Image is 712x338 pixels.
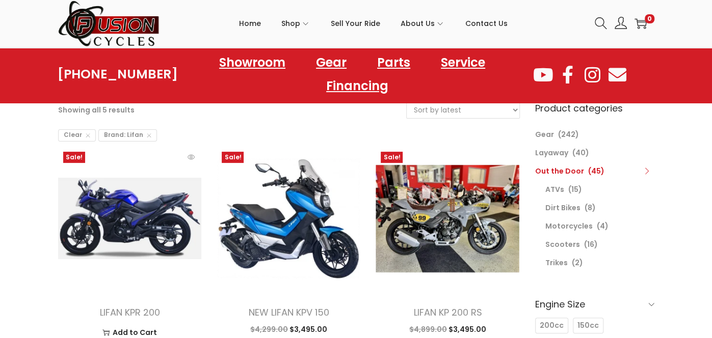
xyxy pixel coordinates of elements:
[306,51,357,74] a: Gear
[597,221,609,231] span: (4)
[409,324,414,334] span: $
[250,324,288,334] span: 4,299.00
[58,103,135,117] p: Showing all 5 results
[401,1,445,46] a: About Us
[465,1,508,46] a: Contact Us
[545,258,568,268] a: Trikes
[209,51,296,74] a: Showroom
[58,129,96,142] span: Clear
[449,324,453,334] span: $
[577,320,599,331] span: 150cc
[407,102,519,118] select: Shop order
[545,184,564,194] a: ATVs
[289,324,294,334] span: $
[281,1,310,46] a: Shop
[545,221,593,231] a: Motorcycles
[281,11,300,36] span: Shop
[58,67,178,81] a: [PHONE_NUMBER]
[289,324,327,334] span: 3,495.00
[239,11,261,36] span: Home
[98,129,157,142] span: Brand: Lifan
[367,51,420,74] a: Parts
[535,148,568,158] a: Layaway
[413,306,482,319] a: LIFAN KP 200 RS
[585,203,596,213] span: (8)
[535,166,584,176] a: Out the Door
[401,11,435,36] span: About Us
[250,324,255,334] span: $
[584,239,598,249] span: (16)
[431,51,495,74] a: Service
[331,1,380,46] a: Sell Your Ride
[540,320,564,331] span: 200cc
[535,129,554,139] a: Gear
[558,129,579,139] span: (242)
[465,11,508,36] span: Contact Us
[635,17,647,30] a: 0
[248,306,329,319] a: NEW LIFAN KPV 150
[239,1,261,46] a: Home
[572,258,583,268] span: (2)
[99,306,160,319] a: LIFAN KPR 200
[588,166,604,176] span: (45)
[535,292,654,316] h6: Engine Size
[331,11,380,36] span: Sell Your Ride
[181,147,201,167] span: Quick View
[545,239,580,249] a: Scooters
[160,1,587,46] nav: Primary navigation
[535,101,654,115] h6: Product categories
[409,324,447,334] span: 4,899.00
[449,324,486,334] span: 3,495.00
[545,203,581,213] a: Dirt Bikes
[572,148,589,158] span: (40)
[316,74,399,98] a: Financing
[178,51,532,98] nav: Menu
[568,184,582,194] span: (15)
